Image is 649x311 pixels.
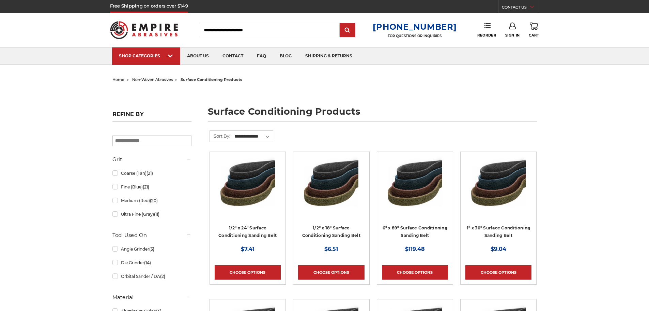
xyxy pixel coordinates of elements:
h5: Refine by [112,111,191,122]
select: Sort By: [233,131,273,142]
a: Reorder [477,23,496,37]
a: 6" x 89" Surface Conditioning Sanding Belt [383,225,447,238]
a: 1/2" x 18" Surface Conditioning Sanding Belt [302,225,360,238]
a: [PHONE_NUMBER] [373,22,457,32]
a: Choose Options [298,265,364,280]
div: SHOP CATEGORIES [119,53,173,58]
img: 6"x89" Surface Conditioning Sanding Belts [388,157,442,211]
span: (11) [154,212,159,217]
a: 1" x 30" Surface Conditioning Sanding Belt [467,225,530,238]
span: Reorder [477,33,496,38]
a: Surface Conditioning Sanding Belts [215,157,281,223]
h1: surface conditioning products [208,107,537,122]
img: Empire Abrasives [110,17,178,43]
span: (20) [150,198,158,203]
h5: Tool Used On [112,231,191,239]
span: $9.04 [491,246,506,252]
span: $7.41 [241,246,254,252]
a: 6"x89" Surface Conditioning Sanding Belts [382,157,448,223]
img: Surface Conditioning Sanding Belts [220,157,275,211]
a: Choose Options [465,265,531,280]
a: 1/2" x 24" Surface Conditioning Sanding Belt [218,225,277,238]
a: non-woven abrasives [132,77,173,82]
span: (21) [143,184,149,189]
span: Sign In [505,33,520,38]
a: Choose Options [215,265,281,280]
a: about us [180,47,216,65]
a: Die Grinder(14) [112,257,191,269]
a: home [112,77,124,82]
a: Medium (Red)(20) [112,195,191,207]
a: contact [216,47,250,65]
input: Submit [341,24,354,37]
a: Fine (Blue)(21) [112,181,191,193]
h5: Grit [112,155,191,164]
label: Sort By: [210,131,230,141]
span: (14) [144,260,151,265]
span: Cart [529,33,539,38]
a: 1"x30" Surface Conditioning Sanding Belts [465,157,531,223]
p: FOR QUESTIONS OR INQUIRIES [373,34,457,38]
a: Surface Conditioning Sanding Belts [298,157,364,223]
a: blog [273,47,298,65]
a: Angle Grinder(3) [112,243,191,255]
img: 1"x30" Surface Conditioning Sanding Belts [471,157,526,211]
a: Orbital Sander / DA(2) [112,270,191,282]
a: shipping & returns [298,47,359,65]
a: Choose Options [382,265,448,280]
img: Surface Conditioning Sanding Belts [304,157,358,211]
span: $119.48 [405,246,425,252]
h5: Material [112,293,191,301]
span: (3) [149,246,154,252]
a: Ultra Fine (Gray)(11) [112,208,191,220]
a: CONTACT US [502,3,539,13]
span: (21) [146,171,153,176]
a: Coarse (Tan)(21) [112,167,191,179]
span: (2) [160,274,165,279]
span: $6.51 [324,246,338,252]
span: surface conditioning products [181,77,242,82]
a: Cart [529,23,539,38]
a: faq [250,47,273,65]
